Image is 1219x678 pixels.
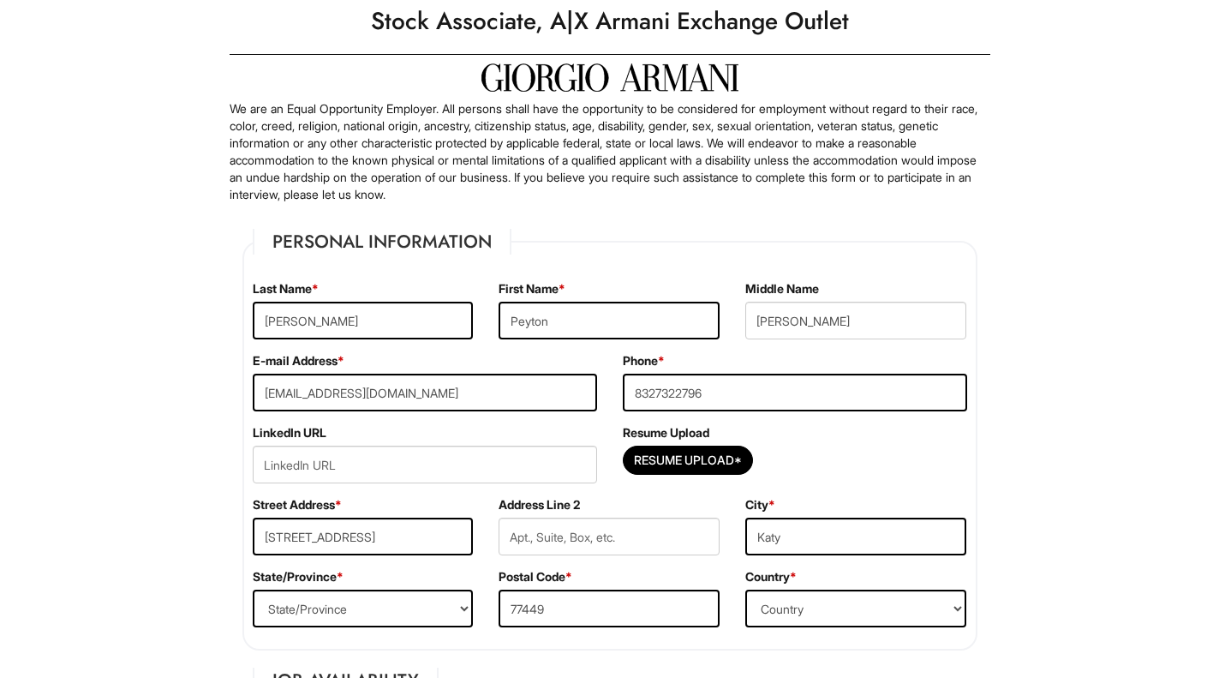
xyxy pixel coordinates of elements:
[253,280,319,297] label: Last Name
[745,302,966,339] input: Middle Name
[253,496,342,513] label: Street Address
[499,496,580,513] label: Address Line 2
[745,280,819,297] label: Middle Name
[253,352,344,369] label: E-mail Address
[253,229,511,255] legend: Personal Information
[499,280,565,297] label: First Name
[745,496,775,513] label: City
[745,518,966,555] input: City
[499,302,720,339] input: First Name
[745,590,966,627] select: Country
[623,374,967,411] input: Phone
[499,590,720,627] input: Postal Code
[253,424,326,441] label: LinkedIn URL
[481,63,738,92] img: Giorgio Armani
[623,446,753,475] button: Resume Upload*Resume Upload*
[230,100,990,203] p: We are an Equal Opportunity Employer. All persons shall have the opportunity to be considered for...
[253,518,474,555] input: Street Address
[253,302,474,339] input: Last Name
[253,374,597,411] input: E-mail Address
[253,446,597,483] input: LinkedIn URL
[623,424,709,441] label: Resume Upload
[499,518,720,555] input: Apt., Suite, Box, etc.
[499,568,572,585] label: Postal Code
[745,568,797,585] label: Country
[253,590,474,627] select: State/Province
[253,568,344,585] label: State/Province
[623,352,665,369] label: Phone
